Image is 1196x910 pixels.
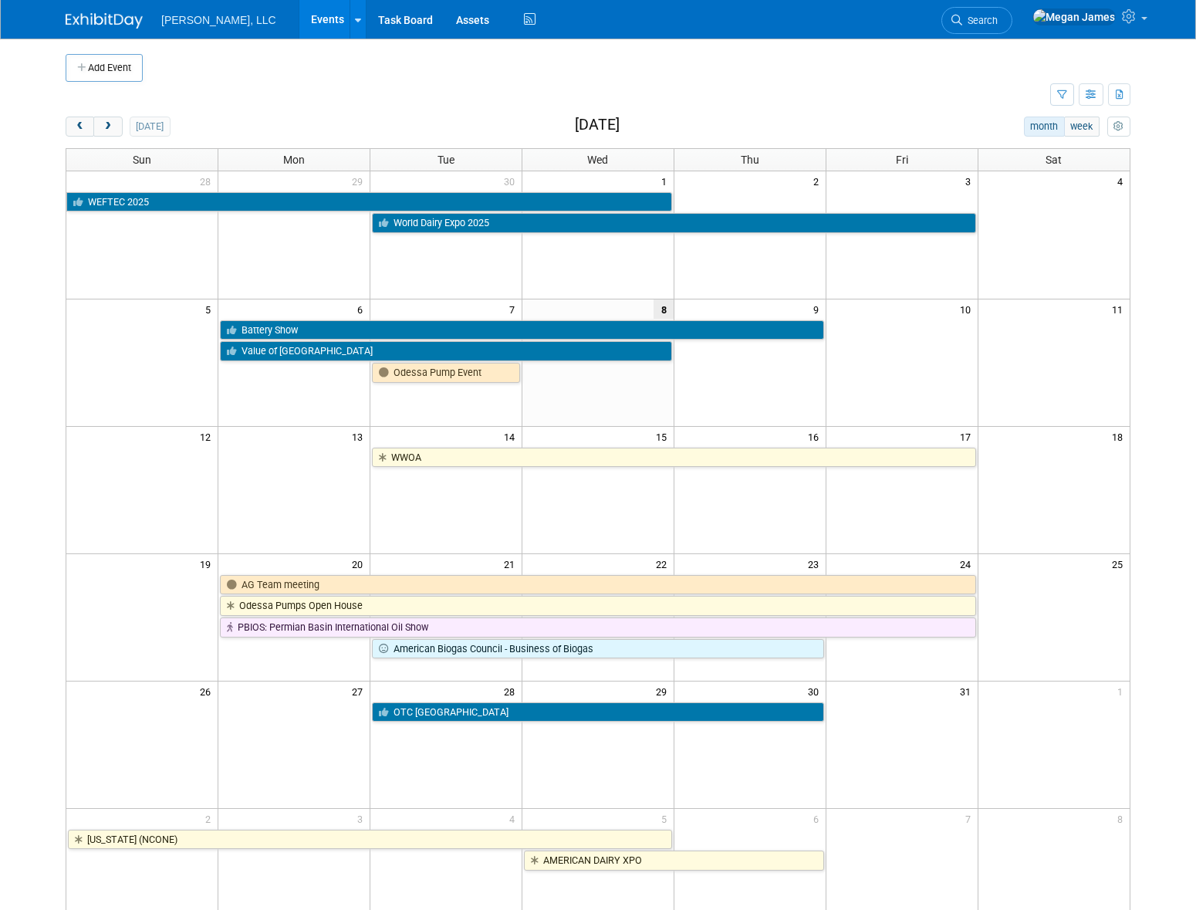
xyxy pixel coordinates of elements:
span: 9 [812,299,826,319]
button: [DATE] [130,117,171,137]
span: 17 [958,427,978,446]
span: 28 [198,171,218,191]
span: Sat [1046,154,1062,166]
span: 22 [654,554,674,573]
a: PBIOS: Permian Basin International Oil Show [220,617,975,638]
span: 12 [198,427,218,446]
span: 15 [654,427,674,446]
span: 25 [1110,554,1130,573]
span: 5 [204,299,218,319]
a: Search [941,7,1012,34]
span: [PERSON_NAME], LLC [161,14,276,26]
span: 6 [356,299,370,319]
span: 16 [806,427,826,446]
button: week [1064,117,1100,137]
span: 21 [502,554,522,573]
a: AG Team meeting [220,575,975,595]
a: WEFTEC 2025 [66,192,672,212]
span: Thu [741,154,759,166]
span: 3 [356,809,370,828]
span: Tue [438,154,454,166]
span: 20 [350,554,370,573]
span: 1 [1116,682,1130,701]
span: 1 [660,171,674,191]
span: 31 [958,682,978,701]
a: Value of [GEOGRAPHIC_DATA] [220,341,672,361]
span: 2 [812,171,826,191]
span: 3 [964,171,978,191]
a: World Dairy Expo 2025 [372,213,975,233]
span: 13 [350,427,370,446]
a: WWOA [372,448,975,468]
span: 6 [812,809,826,828]
span: 4 [1116,171,1130,191]
span: 28 [502,682,522,701]
span: 23 [806,554,826,573]
i: Personalize Calendar [1113,122,1123,132]
span: 8 [654,299,674,319]
span: 29 [654,682,674,701]
span: 30 [806,682,826,701]
a: AMERICAN DAIRY XPO [524,851,824,871]
a: Odessa Pump Event [372,363,520,383]
span: 29 [350,171,370,191]
button: next [93,117,122,137]
span: 19 [198,554,218,573]
span: 14 [502,427,522,446]
a: Battery Show [220,320,823,340]
a: OTC [GEOGRAPHIC_DATA] [372,702,824,722]
span: 24 [958,554,978,573]
span: Search [962,15,998,26]
span: Mon [283,154,305,166]
button: myCustomButton [1107,117,1130,137]
span: 27 [350,682,370,701]
span: 7 [508,299,522,319]
span: 11 [1110,299,1130,319]
span: 5 [660,809,674,828]
button: month [1024,117,1065,137]
span: 30 [502,171,522,191]
span: Wed [587,154,608,166]
img: Megan James [1032,8,1116,25]
span: Sun [133,154,151,166]
span: 18 [1110,427,1130,446]
span: 2 [204,809,218,828]
span: Fri [896,154,908,166]
a: [US_STATE] (NCONE) [68,830,672,850]
button: prev [66,117,94,137]
span: 26 [198,682,218,701]
a: American Biogas Council - Business of Biogas [372,639,824,659]
h2: [DATE] [575,117,620,134]
a: Odessa Pumps Open House [220,596,975,616]
button: Add Event [66,54,143,82]
img: ExhibitDay [66,13,143,29]
span: 4 [508,809,522,828]
span: 8 [1116,809,1130,828]
span: 7 [964,809,978,828]
span: 10 [958,299,978,319]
